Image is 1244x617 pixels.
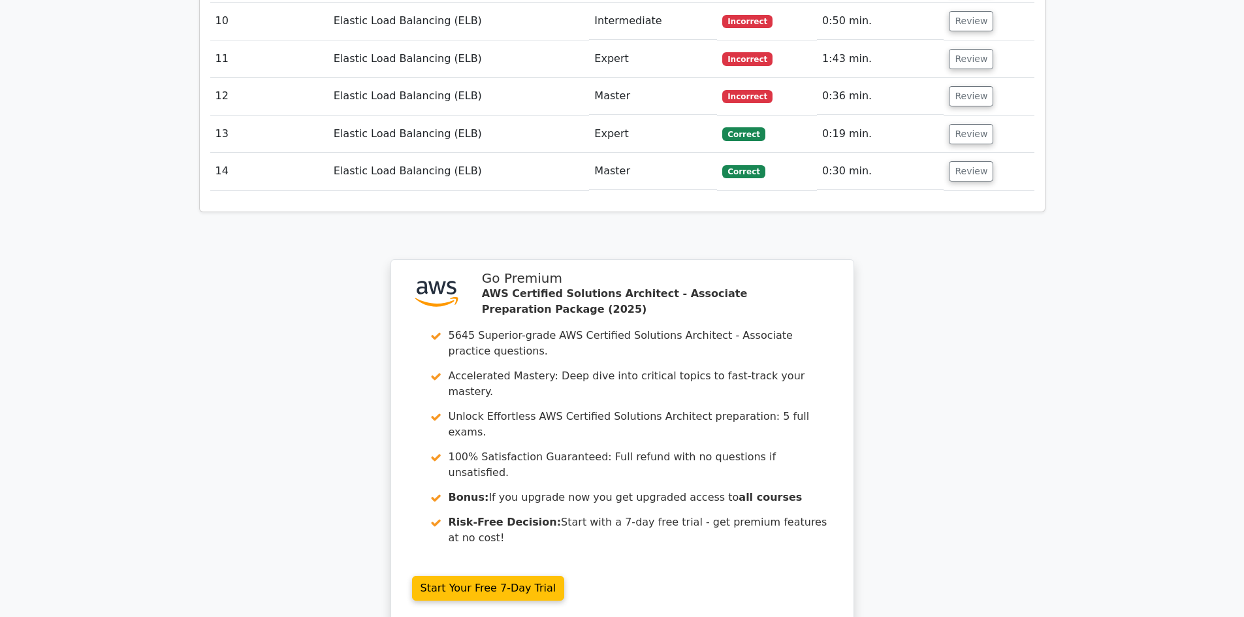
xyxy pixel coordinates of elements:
td: Master [589,78,717,115]
td: 11 [210,40,328,78]
td: 13 [210,116,328,153]
a: Start Your Free 7-Day Trial [412,576,565,601]
td: Expert [589,40,717,78]
button: Review [949,161,993,182]
span: Correct [722,165,765,178]
td: Elastic Load Balancing (ELB) [328,78,590,115]
td: Elastic Load Balancing (ELB) [328,153,590,190]
td: Expert [589,116,717,153]
button: Review [949,49,993,69]
span: Correct [722,127,765,140]
button: Review [949,86,993,106]
td: Master [589,153,717,190]
td: Elastic Load Balancing (ELB) [328,3,590,40]
span: Incorrect [722,52,773,65]
td: 10 [210,3,328,40]
span: Incorrect [722,15,773,28]
span: Incorrect [722,90,773,103]
td: 12 [210,78,328,115]
td: Intermediate [589,3,717,40]
td: 0:36 min. [817,78,944,115]
td: 0:50 min. [817,3,944,40]
td: 0:19 min. [817,116,944,153]
td: 0:30 min. [817,153,944,190]
td: 1:43 min. [817,40,944,78]
button: Review [949,11,993,31]
button: Review [949,124,993,144]
td: Elastic Load Balancing (ELB) [328,116,590,153]
td: 14 [210,153,328,190]
td: Elastic Load Balancing (ELB) [328,40,590,78]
